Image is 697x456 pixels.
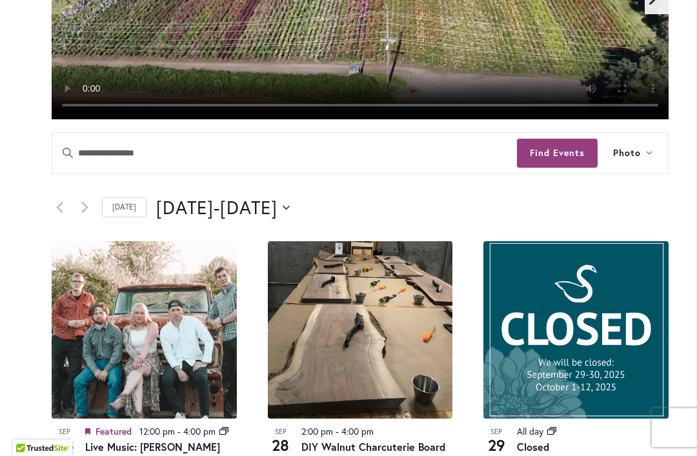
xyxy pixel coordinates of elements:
[102,197,146,217] a: Click to select today's date
[268,426,294,437] span: Sep
[10,410,46,446] iframe: Launch Accessibility Center
[52,434,77,456] span: 28
[52,241,237,419] img: Live Music: Katrina Elizabeth – Rustic Valley
[336,425,339,437] span: -
[139,425,175,437] time: 12:00 pm
[52,426,77,437] span: Sep
[483,241,669,419] img: SID-CLOSED-2025-SEPTEMBER-OCTOBER – 2
[52,133,517,173] input: Enter Keyword. Search for events by Keyword.
[85,424,90,439] em: Featured
[517,440,549,453] a: Closed
[156,195,290,221] button: Click to toggle datepicker
[268,241,453,419] img: a65a12774e6fb6f50f9b5314966d6262
[341,425,374,437] time: 4:00 pm
[517,139,598,168] button: Find Events
[156,195,214,221] span: [DATE]
[52,200,67,215] a: Previous Events
[220,195,278,221] span: [DATE]
[598,133,668,173] button: Photo
[483,426,509,437] span: Sep
[613,146,641,161] span: Photo
[183,425,216,437] time: 4:00 pm
[177,425,181,437] span: -
[301,425,333,437] time: 2:00 pm
[214,195,220,221] span: -
[483,434,509,456] span: 29
[96,425,132,437] span: Featured
[268,434,294,456] span: 28
[77,200,92,215] a: Next Events
[517,425,543,437] time: All day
